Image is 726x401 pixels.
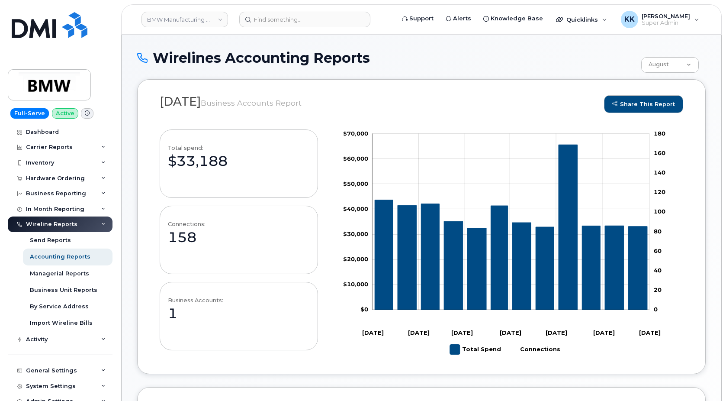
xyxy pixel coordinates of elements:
[546,330,567,336] tspan: [DATE]
[168,297,223,304] div: Business Accounts:
[612,101,675,107] span: share this report
[343,130,368,137] tspan: $70,000
[343,230,368,237] tspan: $30,000
[201,98,302,107] small: Business Accounts Report
[654,130,666,137] tspan: 180
[343,180,368,187] tspan: $50,000
[654,247,662,254] tspan: 60
[343,281,368,288] g: $0
[343,255,368,262] g: $0
[160,95,683,108] h2: [DATE]
[654,267,662,274] tspan: 40
[654,306,658,313] tspan: 0
[343,255,368,262] tspan: $20,000
[593,330,615,336] tspan: [DATE]
[343,205,368,212] tspan: $40,000
[343,155,368,162] tspan: $60,000
[604,95,683,113] a: share this report
[168,304,177,323] div: 1
[168,151,228,171] div: $33,188
[654,188,666,195] tspan: 120
[343,130,368,137] g: $0
[168,227,196,247] div: 158
[639,330,661,336] tspan: [DATE]
[343,155,368,162] g: $0
[500,330,521,336] tspan: [DATE]
[168,221,206,227] div: Connections:
[508,341,560,358] g: Connections
[343,205,368,212] g: $0
[654,149,666,156] tspan: 160
[360,306,368,313] tspan: $0
[343,230,368,237] g: $0
[450,341,560,358] g: Legend
[137,50,637,65] h1: Wirelines Accounting Reports
[408,330,430,336] tspan: [DATE]
[168,145,203,151] div: Total spend:
[654,228,662,235] tspan: 80
[375,145,647,310] g: Total Spend
[654,169,666,176] tspan: 140
[343,130,666,358] g: Chart
[343,180,368,187] g: $0
[343,281,368,288] tspan: $10,000
[451,330,472,336] tspan: [DATE]
[654,286,662,293] tspan: 20
[654,208,666,215] tspan: 100
[450,341,501,358] g: Total Spend
[362,330,384,336] tspan: [DATE]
